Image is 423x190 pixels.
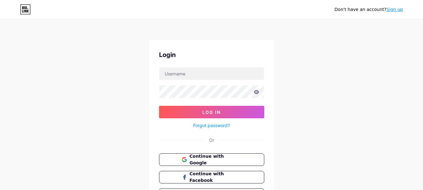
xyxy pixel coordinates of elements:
[334,6,403,13] div: Don't have an account?
[386,7,403,12] a: Sign up
[189,153,241,166] span: Continue with Google
[159,171,264,183] button: Continue with Facebook
[189,171,241,184] span: Continue with Facebook
[193,122,230,129] a: Forgot password?
[159,106,264,118] button: Log In
[159,153,264,166] button: Continue with Google
[202,110,221,115] span: Log In
[159,67,264,80] input: Username
[209,137,214,143] div: Or
[159,50,264,59] div: Login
